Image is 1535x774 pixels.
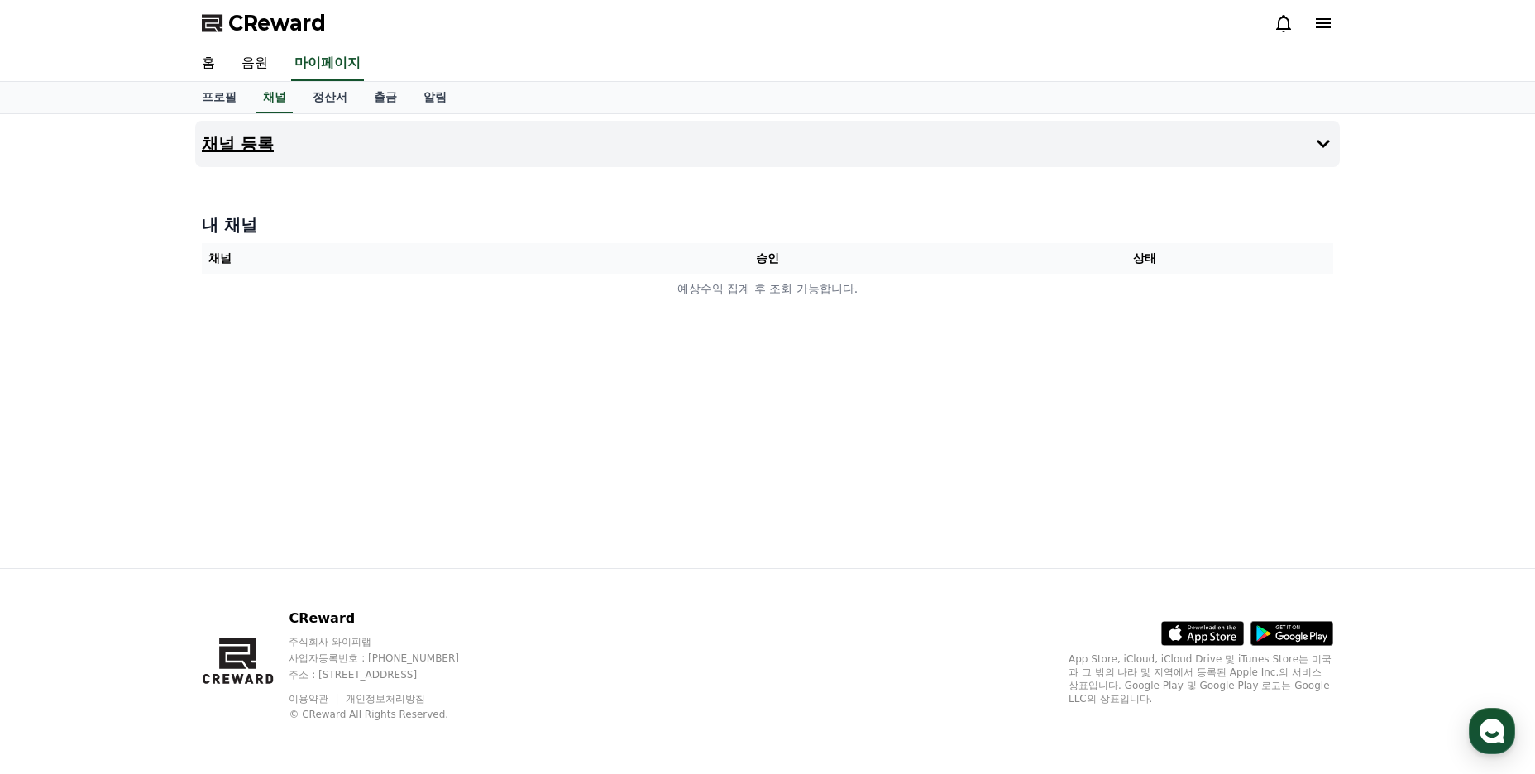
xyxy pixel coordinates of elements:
a: 개인정보처리방침 [346,693,425,705]
p: 주식회사 와이피랩 [289,635,490,648]
a: 출금 [361,82,410,113]
a: 알림 [410,82,460,113]
a: 채널 [256,82,293,113]
h4: 내 채널 [202,213,1333,236]
a: CReward [202,10,326,36]
p: © CReward All Rights Reserved. [289,708,490,721]
th: 승인 [579,243,956,274]
a: 홈 [5,524,109,566]
td: 예상수익 집계 후 조회 가능합니다. [202,274,1333,304]
span: 설정 [256,549,275,562]
a: 이용약관 [289,693,341,705]
span: CReward [228,10,326,36]
p: 사업자등록번호 : [PHONE_NUMBER] [289,652,490,665]
h4: 채널 등록 [202,135,274,153]
a: 홈 [189,46,228,81]
p: 주소 : [STREET_ADDRESS] [289,668,490,681]
span: 홈 [52,549,62,562]
th: 채널 [202,243,579,274]
th: 상태 [956,243,1333,274]
button: 채널 등록 [195,121,1340,167]
a: 음원 [228,46,281,81]
a: 대화 [109,524,213,566]
p: CReward [289,609,490,628]
span: 대화 [151,550,171,563]
a: 프로필 [189,82,250,113]
a: 설정 [213,524,318,566]
a: 마이페이지 [291,46,364,81]
p: App Store, iCloud, iCloud Drive 및 iTunes Store는 미국과 그 밖의 나라 및 지역에서 등록된 Apple Inc.의 서비스 상표입니다. Goo... [1069,652,1333,705]
a: 정산서 [299,82,361,113]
